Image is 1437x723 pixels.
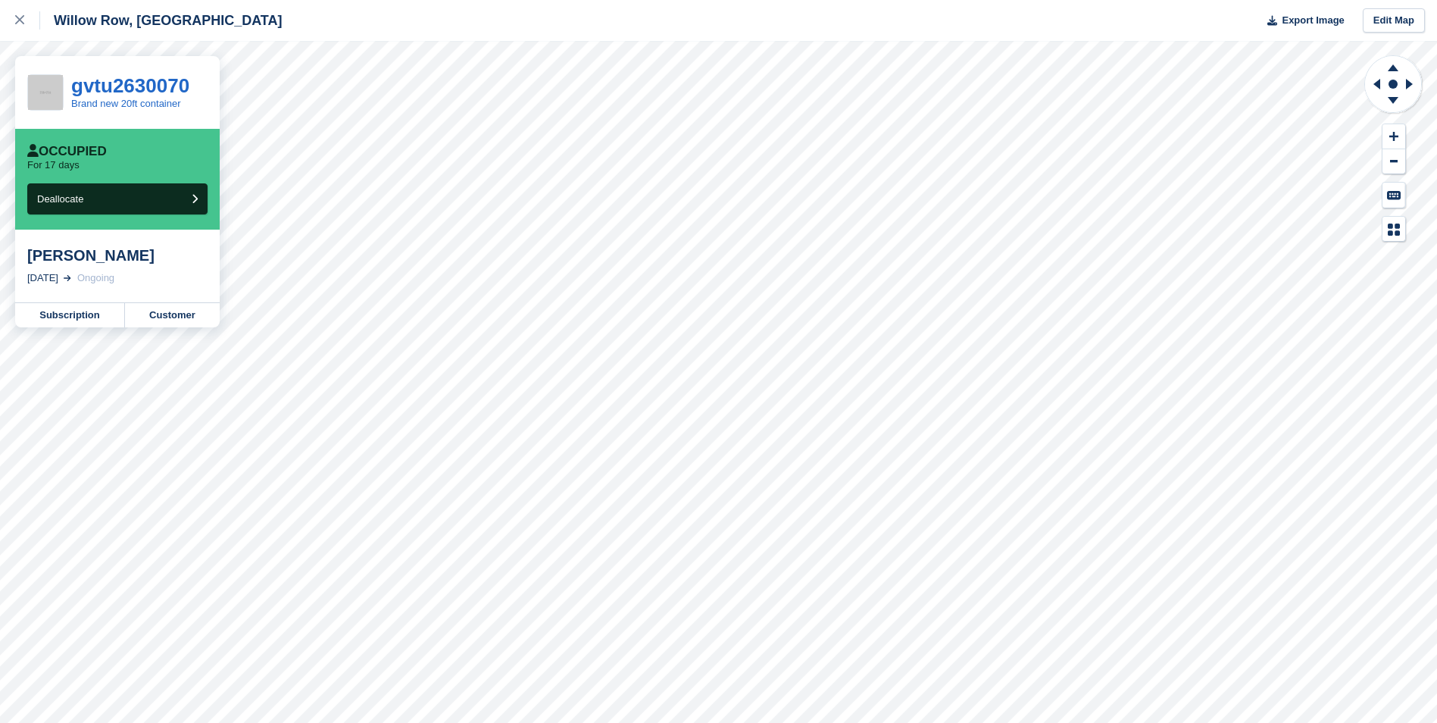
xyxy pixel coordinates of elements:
[1282,13,1344,28] span: Export Image
[27,183,208,214] button: Deallocate
[1363,8,1425,33] a: Edit Map
[71,98,181,109] a: Brand new 20ft container
[1382,124,1405,149] button: Zoom In
[28,75,63,110] img: 256x256-placeholder-a091544baa16b46aadf0b611073c37e8ed6a367829ab441c3b0103e7cf8a5b1b.png
[64,275,71,281] img: arrow-right-light-icn-cde0832a797a2874e46488d9cf13f60e5c3a73dbe684e267c42b8395dfbc2abf.svg
[40,11,283,30] div: Willow Row, [GEOGRAPHIC_DATA]
[15,303,125,327] a: Subscription
[1382,217,1405,242] button: Map Legend
[37,193,83,205] span: Deallocate
[77,271,114,286] div: Ongoing
[71,74,189,97] a: gvtu2630070
[27,144,107,159] div: Occupied
[1258,8,1345,33] button: Export Image
[27,246,208,264] div: [PERSON_NAME]
[27,271,58,286] div: [DATE]
[125,303,220,327] a: Customer
[1382,149,1405,174] button: Zoom Out
[1382,183,1405,208] button: Keyboard Shortcuts
[27,159,80,171] p: For 17 days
